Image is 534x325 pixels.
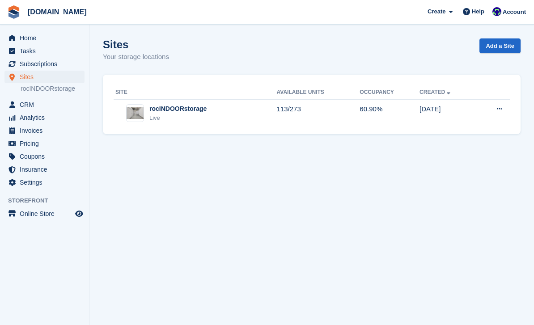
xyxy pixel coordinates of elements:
[479,38,521,53] a: Add a Site
[74,208,85,219] a: Preview store
[20,176,73,189] span: Settings
[4,163,85,176] a: menu
[7,5,21,19] img: stora-icon-8386f47178a22dfd0bd8f6a31ec36ba5ce8667c1dd55bd0f319d3a0aa187defe.svg
[428,7,445,16] span: Create
[114,85,277,100] th: Site
[20,71,73,83] span: Sites
[20,98,73,111] span: CRM
[472,7,484,16] span: Help
[127,107,144,119] img: Image of rocINDOORstorage site
[420,99,477,127] td: [DATE]
[21,84,85,93] a: rocINDOORstorage
[360,99,420,127] td: 60.90%
[4,98,85,111] a: menu
[4,124,85,137] a: menu
[4,45,85,57] a: menu
[20,163,73,176] span: Insurance
[20,150,73,163] span: Coupons
[149,104,207,114] div: rocINDOORstorage
[492,7,501,16] img: Mike Gruttadaro
[8,196,89,205] span: Storefront
[4,111,85,124] a: menu
[20,111,73,124] span: Analytics
[503,8,526,17] span: Account
[4,137,85,150] a: menu
[4,32,85,44] a: menu
[149,114,207,122] div: Live
[20,58,73,70] span: Subscriptions
[4,58,85,70] a: menu
[4,71,85,83] a: menu
[420,89,452,95] a: Created
[20,32,73,44] span: Home
[24,4,90,19] a: [DOMAIN_NAME]
[20,124,73,137] span: Invoices
[4,207,85,220] a: menu
[20,45,73,57] span: Tasks
[360,85,420,100] th: Occupancy
[20,207,73,220] span: Online Store
[4,176,85,189] a: menu
[277,99,360,127] td: 113/273
[277,85,360,100] th: Available Units
[4,150,85,163] a: menu
[103,38,169,51] h1: Sites
[103,52,169,62] p: Your storage locations
[20,137,73,150] span: Pricing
